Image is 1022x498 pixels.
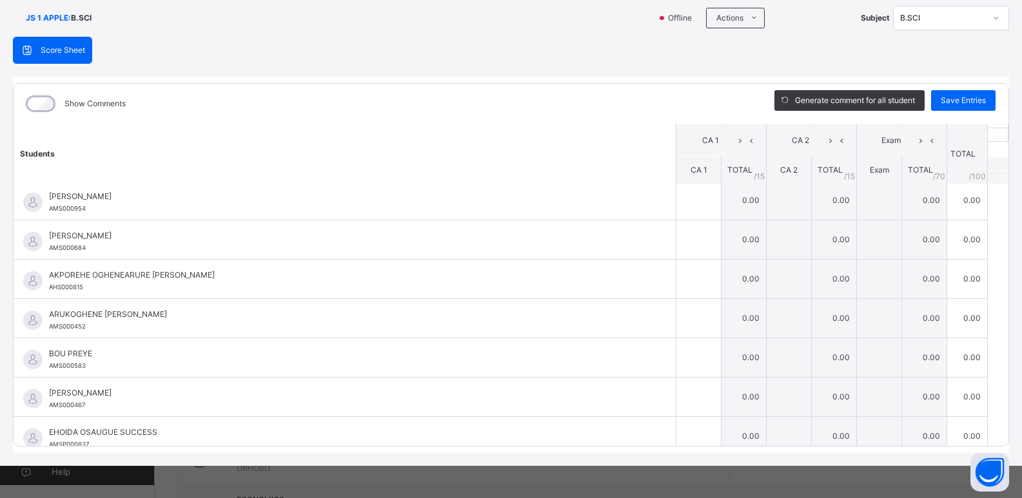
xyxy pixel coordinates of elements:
span: TOTAL [818,165,843,175]
span: JS 1 APPLE : [26,12,71,24]
span: AMS000684 [49,244,86,251]
span: ARUKOGHENE [PERSON_NAME] [49,309,647,320]
span: Exam [867,135,915,146]
span: [PERSON_NAME] [49,230,647,242]
img: default.svg [23,193,43,212]
span: AKPOREHE OGHENEARURE [PERSON_NAME] [49,269,647,281]
span: AMS000467 [49,401,85,408]
span: /100 [969,170,986,182]
span: AMS000954 [49,205,86,212]
span: / 15 [844,170,855,182]
span: B.SCI [71,12,92,24]
img: default.svg [23,311,43,330]
td: 0.00 [722,259,767,298]
span: AHS000815 [49,283,83,291]
td: 0.00 [812,377,857,416]
td: 0.00 [947,259,988,298]
td: 0.00 [947,298,988,338]
span: / 15 [754,170,765,182]
span: CA 1 [686,135,734,146]
td: 0.00 [947,416,988,455]
td: 0.00 [812,416,857,455]
span: Score Sheet [41,44,85,56]
td: 0.00 [722,298,767,338]
span: [PERSON_NAME] [49,191,647,202]
td: 0.00 [722,220,767,259]
span: Actions [716,12,743,24]
span: Offline [667,12,700,24]
img: default.svg [23,232,43,251]
td: 0.00 [722,416,767,455]
button: Open asap [970,453,1009,492]
td: 0.00 [812,220,857,259]
span: TOTAL [727,165,752,175]
div: B.SCI [900,12,985,24]
td: 0.00 [722,338,767,377]
span: / 70 [933,170,945,182]
td: 0.00 [902,180,947,220]
td: 0.00 [902,259,947,298]
span: AMSP000837 [49,441,89,448]
td: 0.00 [722,377,767,416]
span: Students [20,148,55,158]
img: default.svg [23,271,43,291]
span: Generate comment for all student [795,95,915,106]
td: 0.00 [947,377,988,416]
td: 0.00 [947,180,988,220]
td: 0.00 [947,338,988,377]
label: Show Comments [64,98,126,110]
td: 0.00 [902,220,947,259]
span: CA 1 [691,165,707,175]
td: 0.00 [812,338,857,377]
img: default.svg [23,428,43,448]
td: 0.00 [722,180,767,220]
span: Save Entries [941,95,986,106]
td: 0.00 [902,338,947,377]
span: AMS000452 [49,323,86,330]
th: TOTAL [947,124,988,184]
span: BOU PREYE [49,348,647,359]
td: 0.00 [947,220,988,259]
span: AMS000583 [49,362,86,369]
span: CA 2 [776,135,825,146]
img: default.svg [23,350,43,369]
td: 0.00 [902,298,947,338]
span: CA 2 [780,165,798,175]
span: Subject [861,12,890,24]
span: EHOIDA OSAUGUE SUCCESS [49,426,647,438]
td: 0.00 [902,416,947,455]
td: 0.00 [812,259,857,298]
td: 0.00 [812,180,857,220]
td: 0.00 [902,377,947,416]
span: [PERSON_NAME] [49,387,647,399]
span: Exam [870,165,889,175]
span: TOTAL [908,165,933,175]
td: 0.00 [812,298,857,338]
img: default.svg [23,389,43,408]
